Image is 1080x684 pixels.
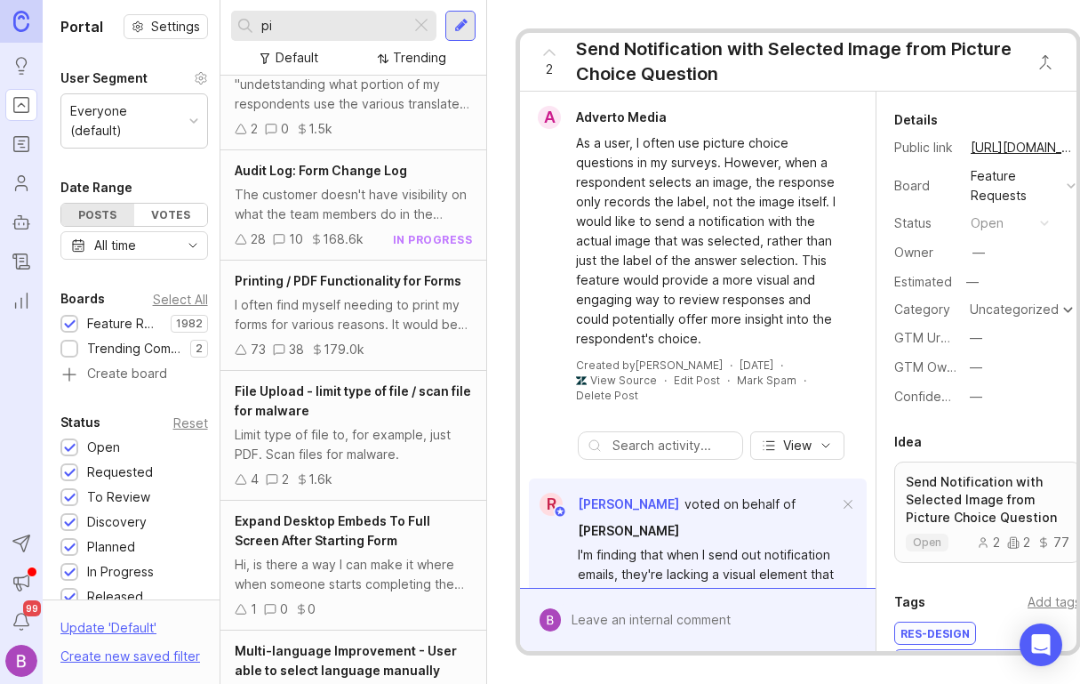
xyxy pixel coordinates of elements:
span: Audit Log: Form Change Log [235,163,407,178]
div: Category [894,300,956,319]
label: Confidence [894,389,964,404]
button: Mark Spam [737,373,796,388]
div: 2 [282,470,289,489]
a: Create board [60,367,208,383]
div: Update ' Default ' [60,618,156,647]
div: 1.6k [308,470,332,489]
div: Status [894,213,956,233]
div: 2 [1007,536,1030,549]
div: · [804,373,806,388]
div: RES-Question Type [895,650,1024,672]
img: member badge [554,505,567,519]
span: Expand Desktop Embeds To Full Screen After Starting Form [235,513,430,548]
a: [PERSON_NAME] [578,521,679,541]
div: Date Range [60,177,132,198]
a: Reporting [5,285,37,317]
p: 2 [196,342,203,356]
div: 1 [251,600,257,619]
a: Audit Log: Form Change LogThe customer doesn't have visibility on what the team members do in the... [220,150,486,261]
div: R [540,493,563,516]
label: GTM Urgency [894,330,978,345]
a: Roadmaps [5,128,37,160]
div: In Progress [87,562,154,582]
div: Open [87,438,120,457]
div: open [971,213,1004,233]
span: Multi-language Improvement - User able to select language manually [235,643,457,678]
div: Board [894,176,956,196]
span: [PERSON_NAME] [578,523,679,538]
div: — [970,358,982,377]
span: 2 [546,60,553,79]
span: Printing / PDF Functionality for Forms [235,273,461,288]
div: Limit type of file to, for example, just PDF. Scan files for malware. [235,425,472,464]
span: [PERSON_NAME] [578,496,679,511]
a: View Source [590,374,657,387]
span: File Upload - limit type of file / scan file for malware [235,383,471,418]
div: Delete Post [576,388,638,403]
a: Changelog [5,245,37,278]
p: Send Notification with Selected Image from Picture Choice Question [906,473,1069,527]
a: Ideas [5,50,37,82]
img: Bailey Thompson [539,608,562,632]
button: View [750,431,844,460]
div: Create new saved filter [60,647,200,666]
div: Send Notification with Selected Image from Picture Choice Question [576,36,1019,86]
button: Send to Autopilot [5,527,37,559]
div: Tags [894,591,925,613]
a: Users [5,167,37,199]
div: 168.6k [323,229,364,249]
button: Notifications [5,606,37,638]
a: Printing / PDF Functionality for FormsI often find myself needing to print my forms for various r... [220,261,486,371]
div: · [780,358,783,373]
div: The customer doesn't have visibility on what the team members do in the account. They want the ow... [235,185,472,224]
p: open [913,535,941,550]
div: User Segment [60,68,148,89]
div: Hi, is there a way I can make it where when someone starts completing the form with the standard ... [235,555,472,594]
div: 77 [1037,536,1069,549]
h1: Portal [60,16,103,37]
span: Settings [151,18,200,36]
img: Bailey Thompson [5,645,37,677]
a: File Upload - limit type of file / scan file for malwareLimit type of file to, for example, just ... [220,371,486,501]
img: Canny Home [13,11,29,31]
div: 10 [289,229,303,249]
div: 0 [281,119,289,139]
div: 0 [280,600,288,619]
input: Search activity... [612,436,733,455]
div: A [538,106,561,129]
div: Boards [60,288,105,310]
div: To Review [87,487,150,507]
div: Discovery [87,512,147,532]
span: 99 [23,600,41,616]
div: Trending Community Topics [87,339,181,358]
label: GTM Owner [894,359,966,374]
div: Planned [87,537,135,557]
div: Estimated [894,276,952,288]
button: Settings [124,14,208,39]
div: · [664,373,667,388]
div: Public link [894,138,956,157]
input: Search... [261,16,404,36]
div: 38 [289,340,304,359]
a: AAdverto Media [527,106,681,129]
div: 2 [977,536,1000,549]
div: 73 [251,340,266,359]
a: Portal [5,89,37,121]
div: Select All [153,294,208,304]
div: Created by [PERSON_NAME] [576,358,723,373]
div: Status [60,412,100,433]
div: Everyone (default) [70,101,182,141]
span: Adverto Media [576,109,667,125]
div: voted on behalf of [684,495,796,514]
div: All time [94,236,136,255]
span: View [783,437,812,455]
div: Posts [61,204,134,226]
div: Idea [894,431,922,453]
a: [DATE] [740,358,773,373]
div: — [961,270,984,294]
div: Edit Post [674,373,720,388]
div: Votes [134,204,207,226]
div: Open Intercom Messenger [1020,624,1062,666]
time: [DATE] [740,358,773,372]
